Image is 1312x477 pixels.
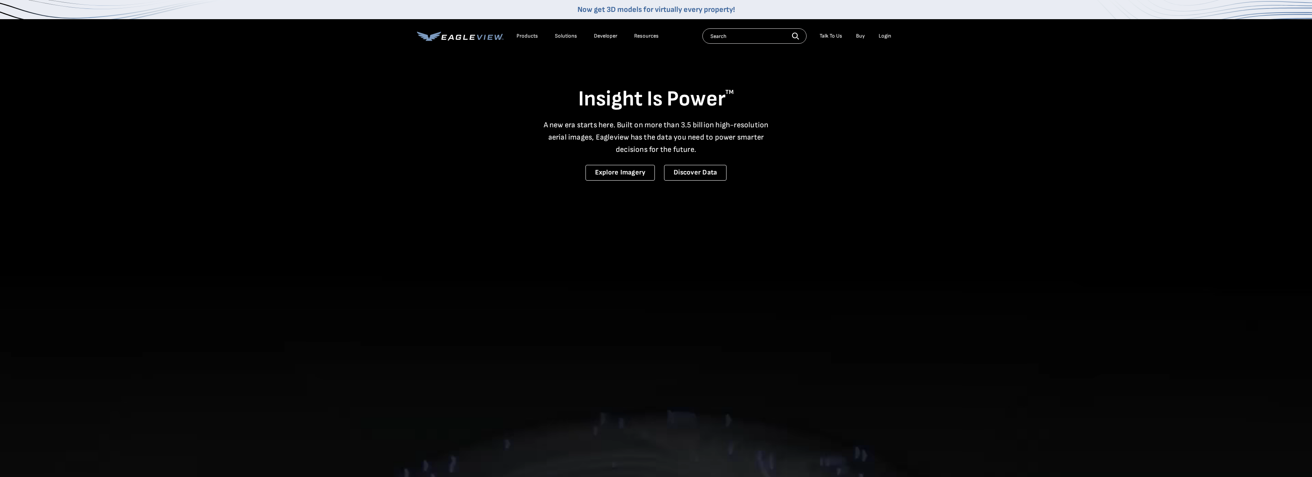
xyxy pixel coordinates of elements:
p: A new era starts here. Built on more than 3.5 billion high-resolution aerial images, Eagleview ha... [539,119,773,156]
div: Resources [634,33,659,39]
a: Buy [856,33,865,39]
a: Discover Data [664,165,727,181]
div: Products [517,33,538,39]
div: Talk To Us [820,33,842,39]
div: Login [879,33,891,39]
div: Solutions [555,33,577,39]
input: Search [702,28,807,44]
sup: TM [725,89,734,96]
h1: Insight Is Power [417,86,895,113]
a: Now get 3D models for virtually every property! [577,5,735,14]
a: Explore Imagery [585,165,655,181]
a: Developer [594,33,617,39]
